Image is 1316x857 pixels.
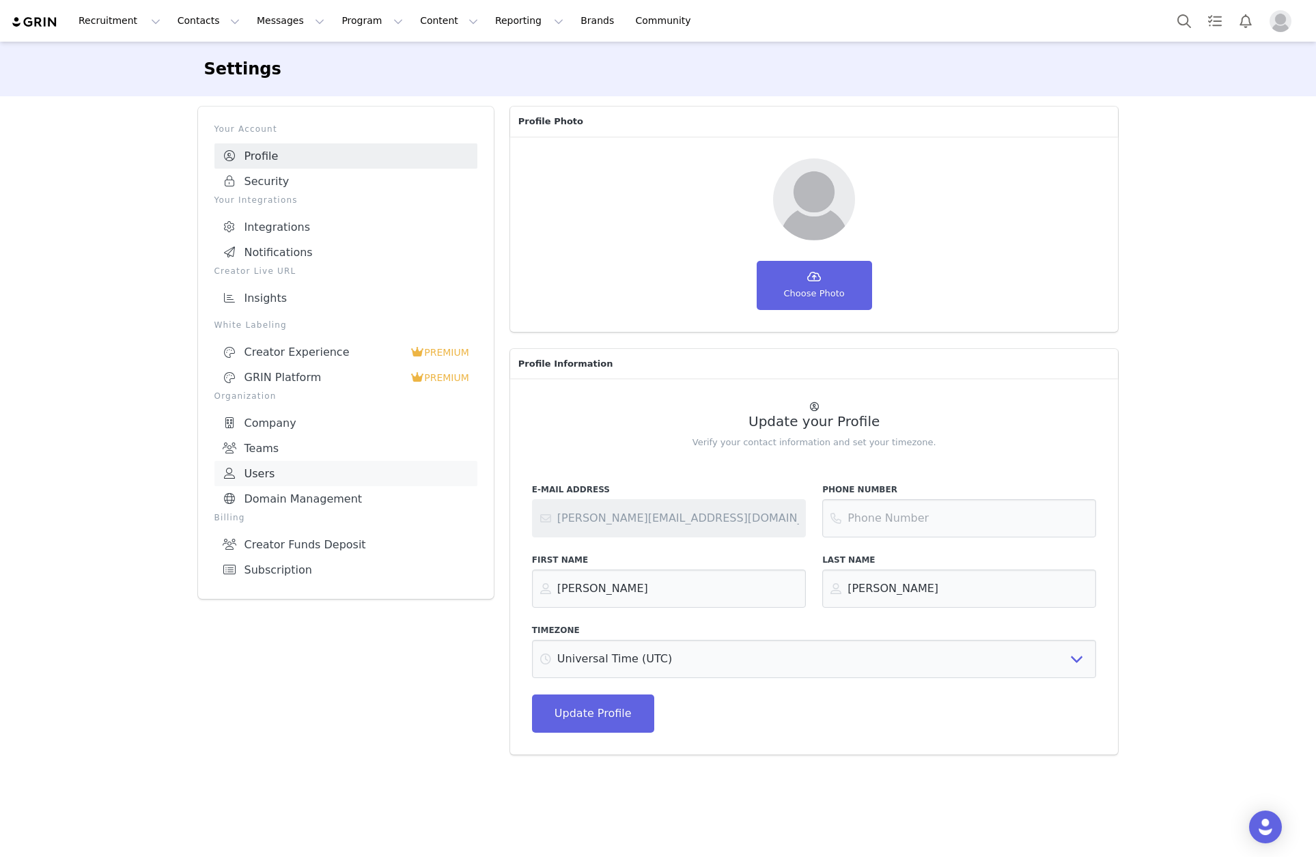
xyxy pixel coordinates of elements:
p: Organization [214,390,477,402]
img: grin logo [11,16,59,29]
a: Domain Management [214,486,477,511]
button: Program [333,5,411,36]
button: Messages [249,5,333,36]
a: Community [628,5,705,36]
span: Choose Photo [784,287,845,300]
label: Timezone [532,624,1097,636]
label: First Name [532,554,806,566]
div: Open Intercom Messenger [1249,811,1282,843]
span: Update Profile [555,705,632,722]
button: Content [412,5,486,36]
button: Notifications [1231,5,1261,36]
button: Update Profile [532,694,654,733]
p: Verify your contact information and set your timezone. [532,436,1097,449]
a: Teams [214,436,477,461]
a: Insights [214,285,477,311]
a: Profile [214,143,477,169]
input: Phone Number [822,499,1096,537]
a: Users [214,461,477,486]
button: Contacts [169,5,248,36]
a: Tasks [1200,5,1230,36]
a: Company [214,410,477,436]
a: Security [214,169,477,194]
div: Creator Experience [223,346,411,359]
button: Profile [1261,10,1305,32]
input: Last Name [822,570,1096,608]
button: Search [1169,5,1199,36]
a: Creator Experience PREMIUM [214,339,477,365]
input: First Name [532,570,806,608]
span: PREMIUM [424,347,469,358]
label: E-Mail Address [532,483,806,496]
h2: Update your Profile [532,414,1097,430]
p: White Labeling [214,319,477,331]
a: Brands [572,5,626,36]
a: Integrations [214,214,477,240]
p: Your Integrations [214,194,477,206]
a: GRIN Platform PREMIUM [214,365,477,390]
label: Phone Number [822,483,1096,496]
div: GRIN Platform [223,371,411,384]
p: Billing [214,511,477,524]
span: Profile Information [518,357,613,371]
label: Last Name [822,554,1096,566]
p: Your Account [214,123,477,135]
a: Notifications [214,240,477,265]
select: Select Timezone [532,640,1097,678]
a: Creator Funds Deposit [214,532,477,557]
p: Creator Live URL [214,265,477,277]
input: Contact support or your account administrator to change your email address [532,499,806,537]
span: PREMIUM [424,372,469,383]
button: Reporting [487,5,572,36]
img: Your picture [773,158,855,240]
a: Subscription [214,557,477,582]
span: Profile Photo [518,115,583,128]
button: Recruitment [70,5,169,36]
img: placeholder-profile.jpg [1270,10,1291,32]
